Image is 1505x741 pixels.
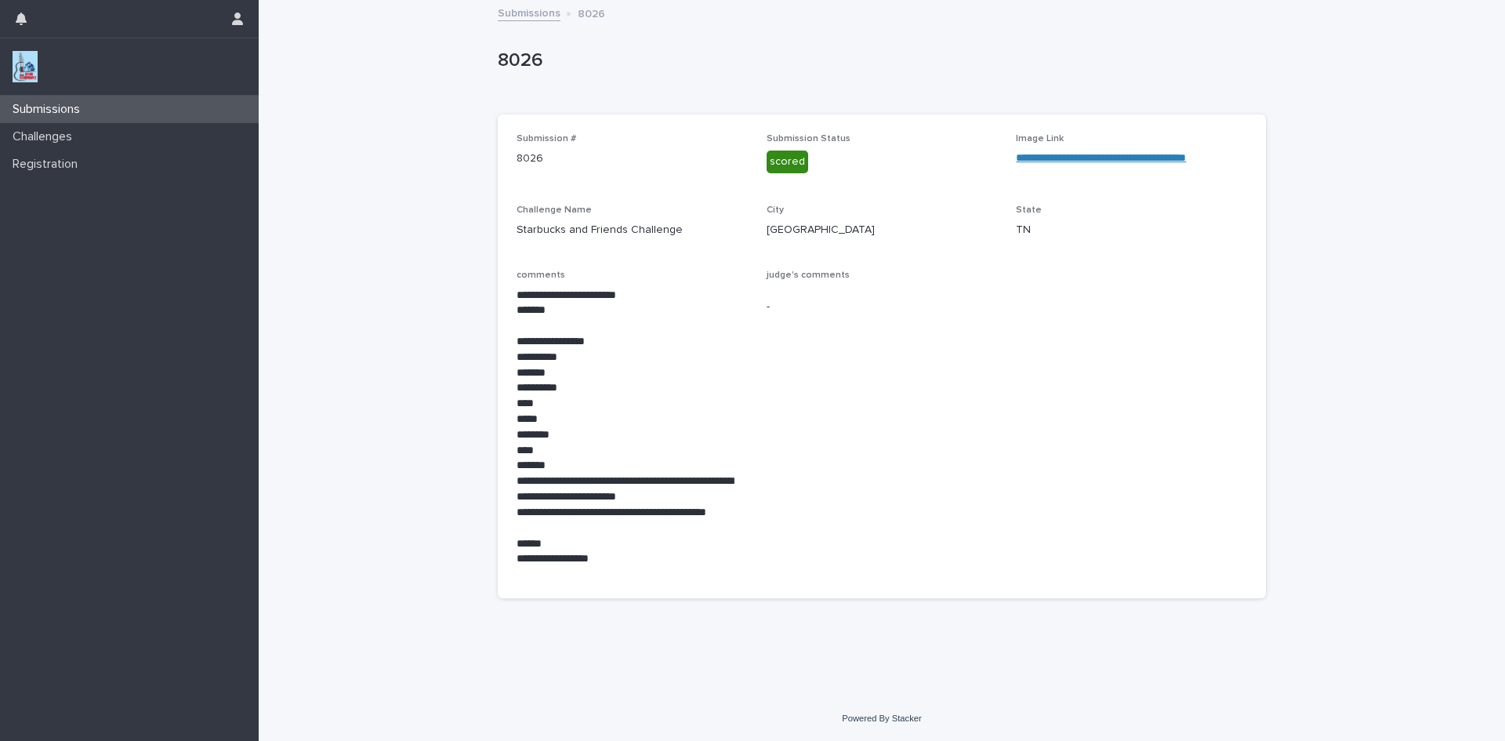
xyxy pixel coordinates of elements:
[517,151,748,167] p: 8026
[13,51,38,82] img: jxsLJbdS1eYBI7rVAS4p
[842,714,921,723] a: Powered By Stacker
[498,49,1260,72] p: 8026
[517,205,592,215] span: Challenge Name
[1016,222,1247,238] p: TN
[517,271,565,280] span: comments
[767,271,850,280] span: judge's comments
[767,134,850,143] span: Submission Status
[1016,134,1064,143] span: Image Link
[578,4,605,21] p: 8026
[1016,205,1042,215] span: State
[517,222,748,238] p: Starbucks and Friends Challenge
[6,157,90,172] p: Registration
[6,129,85,144] p: Challenges
[767,222,998,238] p: [GEOGRAPHIC_DATA]
[767,299,998,315] p: -
[767,205,784,215] span: City
[6,102,92,117] p: Submissions
[517,134,576,143] span: Submission #
[498,3,560,21] a: Submissions
[767,151,808,173] div: scored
